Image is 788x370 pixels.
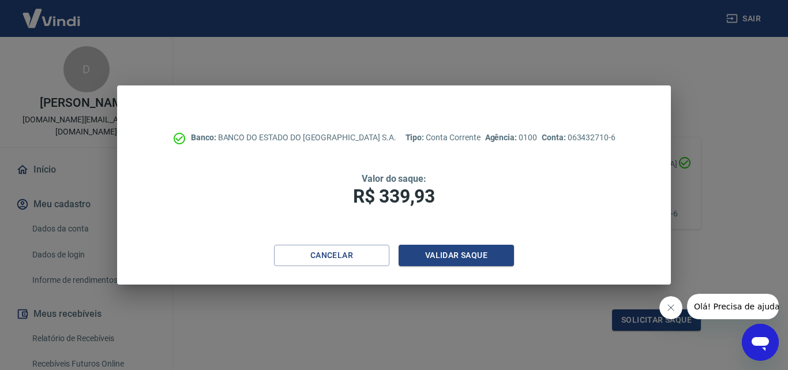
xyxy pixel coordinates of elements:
span: Olá! Precisa de ajuda? [7,8,97,17]
button: Cancelar [274,245,389,266]
iframe: Fechar mensagem [659,296,682,319]
span: Banco: [191,133,218,142]
p: 063432710-6 [542,132,616,144]
iframe: Botão para abrir a janela de mensagens [742,324,779,361]
span: Agência: [485,133,519,142]
button: Validar saque [399,245,514,266]
span: Tipo: [406,133,426,142]
p: Conta Corrente [406,132,481,144]
span: Conta: [542,133,568,142]
iframe: Mensagem da empresa [687,294,779,319]
p: BANCO DO ESTADO DO [GEOGRAPHIC_DATA] S.A. [191,132,396,144]
span: Valor do saque: [362,173,426,184]
span: R$ 339,93 [353,185,435,207]
p: 0100 [485,132,537,144]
